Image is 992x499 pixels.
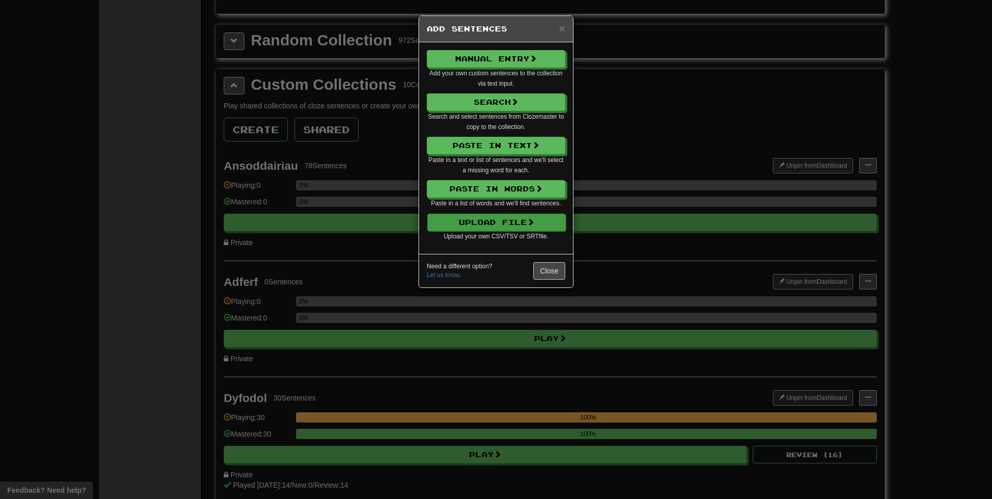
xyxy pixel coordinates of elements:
[427,24,565,34] h5: Add Sentences
[427,137,565,154] button: Paste in Text
[429,70,563,87] small: Add your own custom sentences to the collection via text input.
[444,233,549,240] small: Upload your own CSV/TSV or SRT file.
[427,262,492,280] small: Need a different option? .
[427,214,566,231] button: Upload File
[427,180,565,198] button: Paste in Words
[428,113,564,131] small: Search and select sentences from Clozemaster to copy to the collection.
[427,271,459,279] a: Let us know
[533,262,565,280] button: Close
[427,93,565,111] button: Search
[559,22,565,34] span: ×
[428,156,563,174] small: Paste in a text or list of sentences and we'll select a missing word for each.
[427,50,565,68] button: Manual Entry
[431,200,561,207] small: Paste in a list of words and we'll find sentences.
[559,23,565,34] button: Close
